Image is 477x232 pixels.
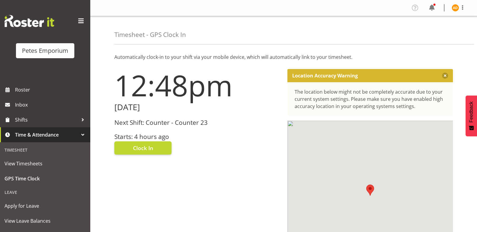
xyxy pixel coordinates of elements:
[133,144,153,152] span: Clock In
[469,101,474,122] span: Feedback
[5,159,86,168] span: View Timesheets
[15,100,87,109] span: Inbox
[114,141,172,155] button: Clock In
[295,88,446,110] div: The location below might not be completely accurate due to your current system settings. Please m...
[15,115,78,124] span: Shifts
[466,95,477,136] button: Feedback - Show survey
[5,174,86,183] span: GPS Time Clock
[2,144,89,156] div: Timesheet
[2,186,89,198] div: Leave
[2,156,89,171] a: View Timesheets
[2,198,89,213] a: Apply for Leave
[114,103,280,112] h2: [DATE]
[2,171,89,186] a: GPS Time Clock
[452,4,459,11] img: amelia-denz7002.jpg
[5,15,54,27] img: Rosterit website logo
[15,85,87,94] span: Roster
[22,46,68,55] div: Petes Emporium
[114,133,280,140] h3: Starts: 4 hours ago
[442,73,448,79] button: Close message
[2,213,89,228] a: View Leave Balances
[5,201,86,210] span: Apply for Leave
[114,69,280,101] h1: 12:48pm
[114,53,453,61] p: Automatically clock-in to your shift via your mobile device, which will automatically link to you...
[114,119,280,126] h3: Next Shift: Counter - Counter 23
[5,216,86,225] span: View Leave Balances
[15,130,78,139] span: Time & Attendance
[292,73,358,79] p: Location Accuracy Warning
[114,31,186,38] h4: Timesheet - GPS Clock In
